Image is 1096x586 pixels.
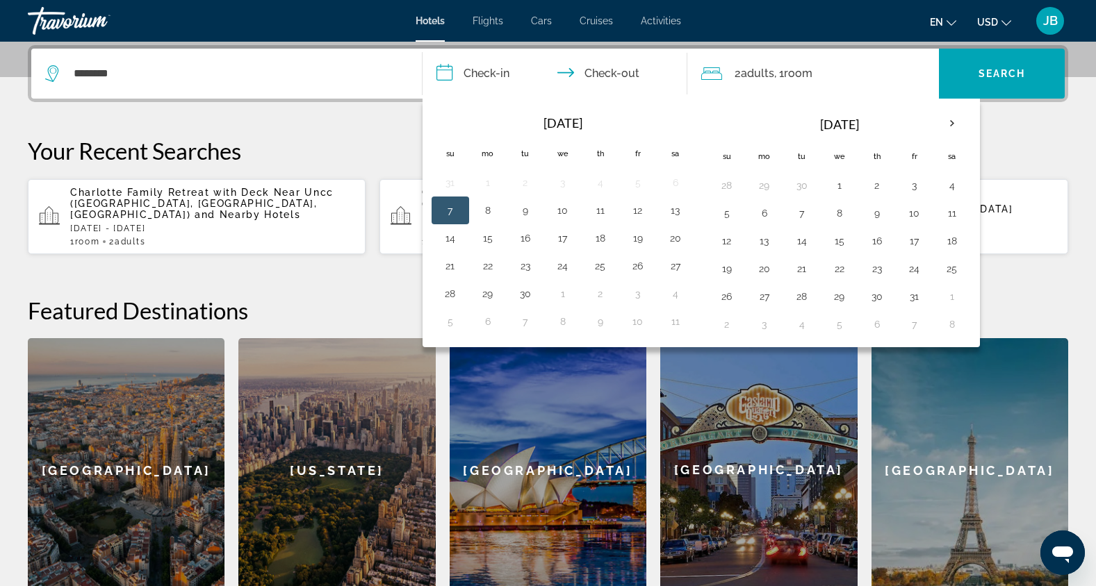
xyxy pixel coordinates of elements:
[664,201,687,220] button: Day 13
[627,173,649,192] button: Day 5
[439,284,461,303] button: Day 28
[791,287,813,306] button: Day 28
[977,12,1011,32] button: Change currency
[866,259,888,278] button: Day 23
[716,203,738,223] button: Day 5
[115,237,145,246] span: Adults
[514,284,537,303] button: Day 30
[664,173,687,192] button: Day 6
[589,256,612,276] button: Day 25
[791,231,813,251] button: Day 14
[589,284,612,303] button: Day 2
[580,15,613,26] span: Cruises
[469,108,657,138] th: [DATE]
[941,259,963,278] button: Day 25
[477,284,499,303] button: Day 29
[791,315,813,334] button: Day 4
[416,15,445,26] a: Hotels
[866,176,888,195] button: Day 2
[903,315,926,334] button: Day 7
[753,287,776,306] button: Day 27
[514,173,537,192] button: Day 2
[423,49,688,99] button: Check in and out dates
[28,137,1068,165] p: Your Recent Searches
[791,259,813,278] button: Day 21
[552,201,574,220] button: Day 10
[514,312,537,331] button: Day 7
[828,203,851,223] button: Day 8
[1043,14,1058,28] span: JB
[753,231,776,251] button: Day 13
[70,237,99,246] span: 1
[941,231,963,251] button: Day 18
[933,108,971,140] button: Next month
[791,203,813,223] button: Day 7
[746,108,933,141] th: [DATE]
[930,12,956,32] button: Change language
[473,15,503,26] a: Flights
[477,173,499,192] button: Day 1
[828,231,851,251] button: Day 15
[903,203,926,223] button: Day 10
[627,201,649,220] button: Day 12
[828,176,851,195] button: Day 1
[716,231,738,251] button: Day 12
[589,201,612,220] button: Day 11
[70,224,354,233] p: [DATE] - [DATE]
[979,68,1026,79] span: Search
[31,49,1065,99] div: Search widget
[627,312,649,331] button: Day 10
[195,209,301,220] span: and Nearby Hotels
[1032,6,1068,35] button: User Menu
[664,284,687,303] button: Day 4
[903,231,926,251] button: Day 17
[716,287,738,306] button: Day 26
[477,201,499,220] button: Day 8
[716,259,738,278] button: Day 19
[828,315,851,334] button: Day 5
[28,178,366,255] button: Charlotte Family Retreat with Deck Near Uncc ([GEOGRAPHIC_DATA], [GEOGRAPHIC_DATA], [GEOGRAPHIC_D...
[439,201,461,220] button: Day 7
[477,312,499,331] button: Day 6
[753,259,776,278] button: Day 20
[1040,530,1085,575] iframe: Button to launch messaging window
[627,256,649,276] button: Day 26
[941,203,963,223] button: Day 11
[753,203,776,223] button: Day 6
[439,228,461,248] button: Day 14
[379,178,717,255] button: Charlotte Home w Yard Near [GEOGRAPHIC_DATA] ([GEOGRAPHIC_DATA], [GEOGRAPHIC_DATA], [GEOGRAPHIC_D...
[828,259,851,278] button: Day 22
[784,67,812,80] span: Room
[828,287,851,306] button: Day 29
[716,315,738,334] button: Day 2
[627,284,649,303] button: Day 3
[664,228,687,248] button: Day 20
[903,259,926,278] button: Day 24
[791,176,813,195] button: Day 30
[941,176,963,195] button: Day 4
[866,203,888,223] button: Day 9
[70,187,334,220] span: Charlotte Family Retreat with Deck Near Uncc ([GEOGRAPHIC_DATA], [GEOGRAPHIC_DATA], [GEOGRAPHIC_D...
[664,256,687,276] button: Day 27
[866,287,888,306] button: Day 30
[75,237,100,246] span: Room
[109,237,145,246] span: 2
[977,17,998,28] span: USD
[664,312,687,331] button: Day 11
[28,3,167,39] a: Travorium
[641,15,681,26] a: Activities
[589,173,612,192] button: Day 4
[589,228,612,248] button: Day 18
[627,228,649,248] button: Day 19
[552,173,574,192] button: Day 3
[439,256,461,276] button: Day 21
[477,228,499,248] button: Day 15
[552,312,574,331] button: Day 8
[531,15,552,26] a: Cars
[735,64,774,83] span: 2
[687,49,939,99] button: Travelers: 2 adults, 0 children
